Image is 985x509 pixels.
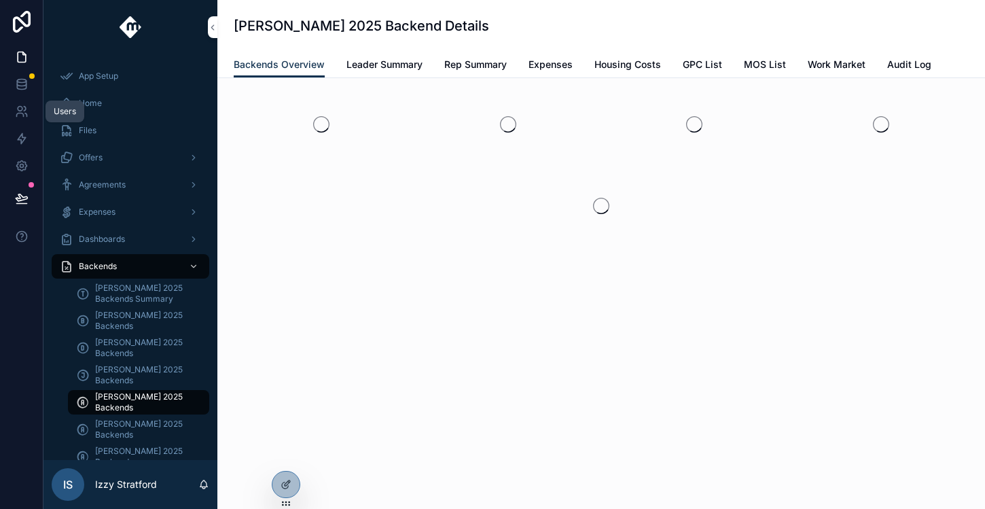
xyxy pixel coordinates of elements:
[234,58,325,71] span: Backends Overview
[887,58,931,71] span: Audit Log
[79,261,117,272] span: Backends
[594,58,661,71] span: Housing Costs
[52,200,209,224] a: Expenses
[95,478,157,491] p: Izzy Stratford
[79,207,115,217] span: Expenses
[808,58,865,71] span: Work Market
[444,58,507,71] span: Rep Summary
[744,52,786,80] a: MOS List
[68,444,209,469] a: [PERSON_NAME] 2025 Backends
[43,54,217,460] div: scrollable content
[529,58,573,71] span: Expenses
[95,419,196,440] span: [PERSON_NAME] 2025 Backends
[346,52,423,80] a: Leader Summary
[808,52,865,80] a: Work Market
[120,16,142,38] img: App logo
[95,446,196,468] span: [PERSON_NAME] 2025 Backends
[68,309,209,333] a: [PERSON_NAME] 2025 Backends
[444,52,507,80] a: Rep Summary
[68,336,209,360] a: [PERSON_NAME] 2025 Backends
[234,52,325,78] a: Backends Overview
[68,417,209,442] a: [PERSON_NAME] 2025 Backends
[52,64,209,88] a: App Setup
[95,391,196,413] span: [PERSON_NAME] 2025 Backends
[234,16,489,35] h1: [PERSON_NAME] 2025 Backend Details
[95,310,196,332] span: [PERSON_NAME] 2025 Backends
[683,52,722,80] a: GPC List
[744,58,786,71] span: MOS List
[52,145,209,170] a: Offers
[52,91,209,116] a: Home
[594,52,661,80] a: Housing Costs
[52,173,209,197] a: Agreements
[54,106,76,117] div: Users
[52,227,209,251] a: Dashboards
[95,337,196,359] span: [PERSON_NAME] 2025 Backends
[95,364,196,386] span: [PERSON_NAME] 2025 Backends
[529,52,573,80] a: Expenses
[79,152,103,163] span: Offers
[79,125,96,136] span: Files
[63,476,73,493] span: IS
[68,281,209,306] a: [PERSON_NAME] 2025 Backends Summary
[887,52,931,80] a: Audit Log
[79,179,126,190] span: Agreements
[52,118,209,143] a: Files
[68,390,209,415] a: [PERSON_NAME] 2025 Backends
[683,58,722,71] span: GPC List
[79,98,102,109] span: Home
[95,283,196,304] span: [PERSON_NAME] 2025 Backends Summary
[79,71,118,82] span: App Setup
[52,254,209,279] a: Backends
[68,363,209,387] a: [PERSON_NAME] 2025 Backends
[346,58,423,71] span: Leader Summary
[79,234,125,245] span: Dashboards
